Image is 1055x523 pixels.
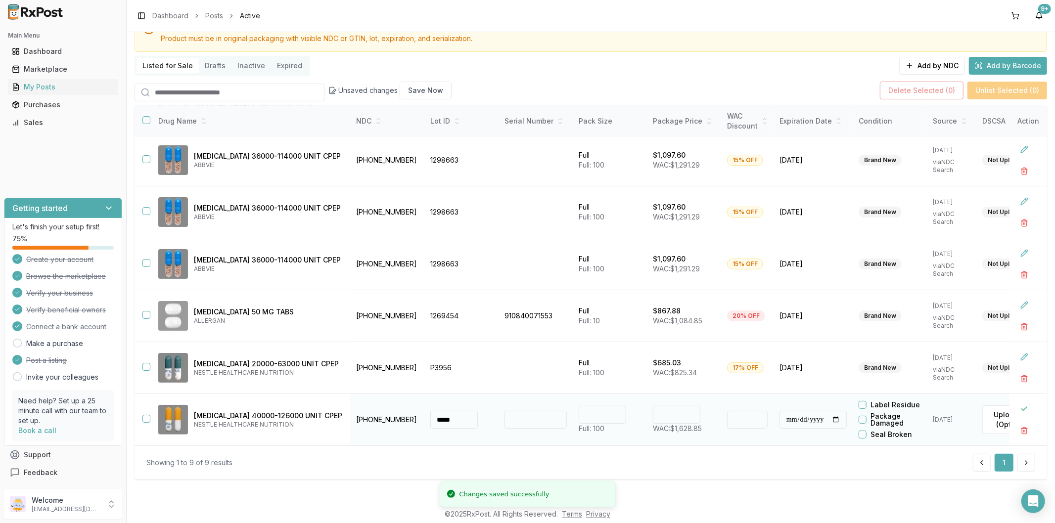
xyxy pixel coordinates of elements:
[194,421,342,429] p: NESTLE HEALTHCARE NUTRITION
[194,255,342,265] p: [MEDICAL_DATA] 36000-114000 UNIT CPEP
[653,213,700,221] span: WAC: $1,291.29
[579,368,604,377] span: Full: 100
[933,262,970,278] p: via NDC Search
[26,322,106,332] span: Connect a bank account
[158,405,188,435] img: Zenpep 40000-126000 UNIT CPEP
[1038,4,1051,14] div: 9+
[1015,266,1033,284] button: Delete
[853,105,927,137] th: Condition
[8,78,118,96] a: My Posts
[653,358,681,368] p: $685.03
[1021,489,1045,513] div: Open Intercom Messenger
[933,158,970,174] p: via NDC Search
[459,489,550,499] div: Changes saved successfully
[859,259,902,269] div: Brand New
[727,207,763,218] div: 15% OFF
[653,161,700,169] span: WAC: $1,291.29
[579,213,604,221] span: Full: 100
[199,58,231,74] button: Drafts
[26,372,98,382] a: Invite your colleagues
[579,424,604,433] span: Full: 100
[579,316,600,325] span: Full: 10
[18,396,108,426] p: Need help? Set up a 25 minute call with our team to set up.
[562,510,582,518] a: Terms
[933,116,970,126] div: Source
[727,111,768,131] div: WAC Discount
[653,264,700,273] span: WAC: $1,291.29
[271,58,308,74] button: Expired
[933,210,970,226] p: via NDC Search
[653,202,686,212] p: $1,097.60
[12,234,27,244] span: 75 %
[995,454,1013,472] button: 1
[8,32,118,40] h2: Main Menu
[12,64,114,74] div: Marketplace
[727,362,764,373] div: 17% OFF
[4,97,122,113] button: Purchases
[137,58,199,74] button: Listed for Sale
[1031,8,1047,24] button: 9+
[8,43,118,60] a: Dashboard
[780,259,847,269] span: [DATE]
[194,359,342,369] p: [MEDICAL_DATA] 20000-63000 UNIT CPEP
[194,151,342,161] p: [MEDICAL_DATA] 36000-114000 UNIT CPEP
[194,411,342,421] p: [MEDICAL_DATA] 40000-126000 UNIT CPEP
[12,100,114,110] div: Purchases
[780,116,847,126] div: Expiration Date
[26,288,93,298] span: Verify your business
[350,290,424,342] td: [PHONE_NUMBER]
[1015,214,1033,232] button: Delete
[982,259,1034,269] div: Not Uploaded
[653,116,715,126] div: Package Price
[653,368,697,377] span: WAC: $825.34
[152,11,188,21] a: Dashboard
[194,161,342,169] p: ABBVIE
[780,207,847,217] span: [DATE]
[12,82,114,92] div: My Posts
[4,4,67,20] img: RxPost Logo
[727,155,763,166] div: 15% OFF
[933,198,970,206] p: [DATE]
[780,311,847,321] span: [DATE]
[1015,348,1033,366] button: Edit
[12,118,114,128] div: Sales
[871,401,920,408] label: Label Residue
[8,60,118,78] a: Marketplace
[933,354,970,362] p: [DATE]
[350,342,424,394] td: [PHONE_NUMBER]
[26,355,67,365] span: Post a listing
[350,394,424,446] td: [PHONE_NUMBER]
[424,290,499,342] td: 1269454
[982,405,1045,434] button: Upload File (Optional)
[400,82,452,99] button: Save Now
[499,290,573,342] td: 910840071553
[653,316,702,325] span: WAC: $1,084.85
[1015,244,1033,262] button: Edit
[727,259,763,269] div: 15% OFF
[573,105,647,137] th: Pack Size
[573,238,647,290] td: Full
[10,496,26,512] img: User avatar
[26,305,106,315] span: Verify beneficial owners
[24,468,57,478] span: Feedback
[982,310,1034,321] div: Not Uploaded
[859,155,902,166] div: Brand New
[158,116,342,126] div: Drug Name
[194,307,342,317] p: [MEDICAL_DATA] 50 MG TABS
[859,362,902,373] div: Brand New
[982,155,1034,166] div: Not Uploaded
[982,207,1034,218] div: Not Uploaded
[653,254,686,264] p: $1,097.60
[8,96,118,114] a: Purchases
[194,317,342,325] p: ALLERGAN
[653,306,681,316] p: $867.88
[859,310,902,321] div: Brand New
[933,416,970,424] p: [DATE]
[158,197,188,227] img: Creon 36000-114000 UNIT CPEP
[194,369,342,377] p: NESTLE HEALTHCARE NUTRITION
[12,202,68,214] h3: Getting started
[573,342,647,394] td: Full
[1015,318,1033,336] button: Delete
[152,11,260,21] nav: breadcrumb
[1015,162,1033,180] button: Delete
